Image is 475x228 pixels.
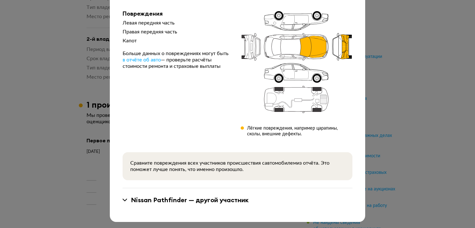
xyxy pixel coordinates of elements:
[123,50,230,69] div: Больше данных о повреждениях могут быть — проверьте расчёты стоимости ремонта и страховые выплаты
[123,38,230,44] div: Капот
[123,10,230,17] div: Повреждения
[123,57,161,63] a: в отчёте об авто
[130,160,345,173] div: Сравните повреждения всех участников происшествия с автомобилем из отчёта. Это поможет лучше поня...
[123,29,230,35] div: Правая передняя часть
[131,196,249,204] div: Nissan Pathfinder — другой участник
[247,125,352,137] div: Лёгкие повреждения, например царапины, сколы, внешние дефекты.
[123,20,230,26] div: Левая передняя часть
